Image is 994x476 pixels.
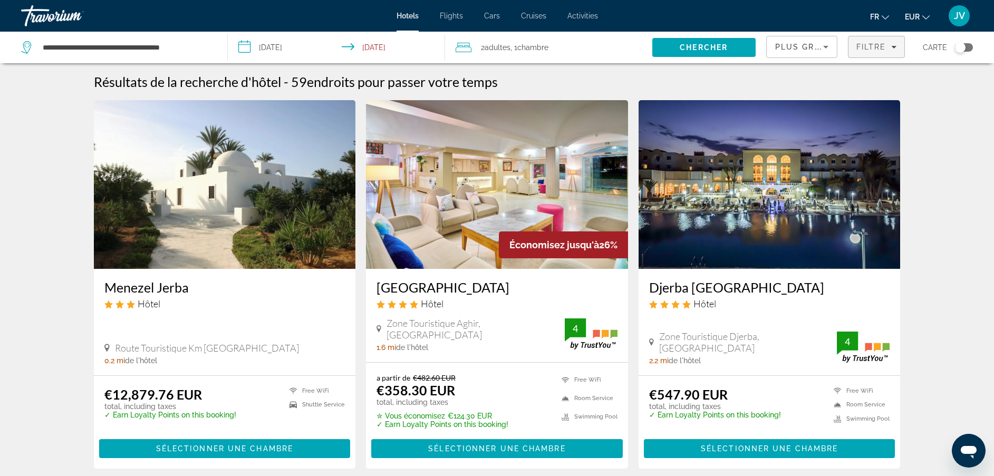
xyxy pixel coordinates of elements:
span: endroits pour passer votre temps [307,74,498,90]
div: 4 star Hotel [377,298,617,309]
a: [GEOGRAPHIC_DATA] [377,279,617,295]
div: 4 [565,322,586,335]
span: Hôtel [421,298,443,309]
iframe: Bouton de lancement de la fenêtre de messagerie [952,434,986,468]
ins: €358.30 EUR [377,382,455,398]
span: Chercher [680,43,728,52]
span: 0.2 mi [104,356,125,365]
img: TrustYou guest rating badge [565,318,617,349]
a: Cars [484,12,500,20]
span: JV [954,11,965,21]
span: a partir de [377,373,410,382]
div: 3 star Hotel [104,298,345,309]
a: Sélectionner une chambre [99,441,351,453]
img: Menezel Jerba [94,100,356,269]
a: Activities [567,12,598,20]
span: de l'hôtel [396,343,428,352]
span: Économisez jusqu'à [509,239,599,250]
mat-select: Sort by [775,41,828,53]
a: Cruises [521,12,546,20]
button: Change currency [905,9,930,24]
button: User Menu [945,5,973,27]
ins: €12,879.76 EUR [104,386,202,402]
img: Hari Club Beach Resort [366,100,628,269]
p: total, including taxes [377,398,508,406]
li: Swimming Pool [828,414,890,423]
div: 4 star Hotel [649,298,890,309]
span: Chambre [517,43,548,52]
img: TrustYou guest rating badge [837,332,890,363]
li: Free WiFi [828,386,890,395]
span: , 1 [510,40,548,55]
li: Room Service [556,392,617,405]
span: Sélectionner une chambre [156,444,293,453]
button: Sélectionner une chambre [99,439,351,458]
button: Travelers: 2 adults, 0 children [445,32,652,63]
p: ✓ Earn Loyalty Points on this booking! [649,411,781,419]
li: Room Service [828,401,890,410]
button: Sélectionner une chambre [371,439,623,458]
h2: 59 [291,74,498,90]
button: Filters [848,36,905,58]
span: Hôtel [138,298,160,309]
p: total, including taxes [649,402,781,411]
img: Djerba Castille Hotel [639,100,901,269]
div: 4 [837,335,858,348]
button: Select check in and out date [228,32,445,63]
span: Plus grandes économies [775,43,901,51]
a: Djerba [GEOGRAPHIC_DATA] [649,279,890,295]
h1: Résultats de la recherche d'hôtel [94,74,281,90]
a: Sélectionner une chambre [371,441,623,453]
span: 2 [481,40,510,55]
button: Toggle map [947,43,973,52]
span: Route Touristique Km [GEOGRAPHIC_DATA] [115,342,299,354]
span: fr [870,13,879,21]
li: Free WiFi [284,386,345,395]
span: Adultes [485,43,510,52]
li: Shuttle Service [284,401,345,410]
p: ✓ Earn Loyalty Points on this booking! [377,420,508,429]
p: ✓ Earn Loyalty Points on this booking! [104,411,236,419]
p: €124.30 EUR [377,412,508,420]
a: Flights [440,12,463,20]
li: Swimming Pool [556,410,617,423]
span: ✮ Vous économisez [377,412,445,420]
ins: €547.90 EUR [649,386,728,402]
span: de l'hôtel [125,356,157,365]
span: de l'hôtel [669,356,701,365]
a: Menezel Jerba [104,279,345,295]
button: Sélectionner une chambre [644,439,895,458]
span: Sélectionner une chambre [701,444,838,453]
p: total, including taxes [104,402,236,411]
a: Hotels [397,12,419,20]
span: 1.6 mi [377,343,396,352]
span: EUR [905,13,920,21]
a: Travorium [21,2,127,30]
span: - [284,74,288,90]
button: Search [652,38,756,57]
a: Sélectionner une chambre [644,441,895,453]
span: Hôtel [693,298,716,309]
div: 26% [499,231,628,258]
span: 2.2 mi [649,356,669,365]
del: €482.60 EUR [413,373,456,382]
span: Filtre [856,43,886,51]
input: Search hotel destination [42,40,211,55]
span: Zone Touristique Aghir, [GEOGRAPHIC_DATA] [387,317,564,341]
li: Free WiFi [556,373,617,386]
button: Change language [870,9,889,24]
span: Sélectionner une chambre [428,444,565,453]
span: Zone Touristique Djerba, [GEOGRAPHIC_DATA] [659,331,837,354]
span: Carte [923,40,947,55]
